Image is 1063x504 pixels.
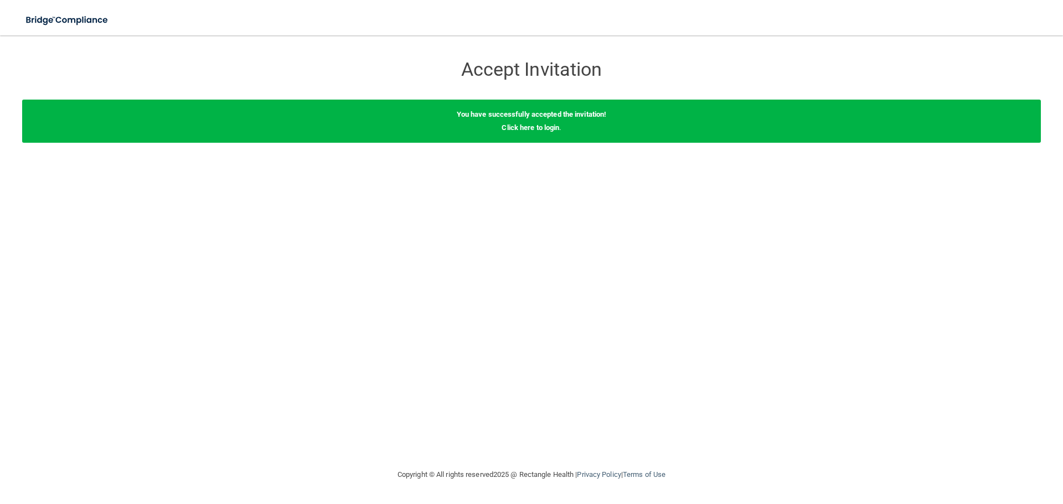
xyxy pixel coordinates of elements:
[22,100,1041,143] div: .
[17,9,118,32] img: bridge_compliance_login_screen.278c3ca4.svg
[502,123,559,132] a: Click here to login
[577,470,621,479] a: Privacy Policy
[623,470,665,479] a: Terms of Use
[457,110,607,118] b: You have successfully accepted the invitation!
[329,59,734,80] h3: Accept Invitation
[329,457,734,492] div: Copyright © All rights reserved 2025 @ Rectangle Health | |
